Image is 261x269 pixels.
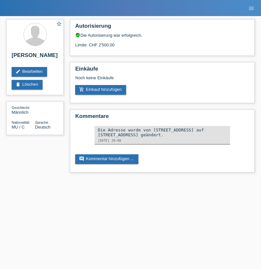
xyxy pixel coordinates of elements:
[12,52,58,62] h2: [PERSON_NAME]
[15,82,21,87] i: delete
[15,69,21,74] i: edit
[12,106,29,110] span: Geschlecht
[12,67,47,77] a: editBearbeiten
[35,120,48,124] span: Sprache
[75,33,80,38] i: verified_user
[35,125,51,130] span: Deutsch
[245,6,258,10] a: menu
[75,23,249,33] h2: Autorisierung
[12,80,43,90] a: deleteLöschen
[98,128,227,137] div: Die Adresse wurde von [STREET_ADDRESS] auf [STREET_ADDRESS] geändert.
[75,85,126,95] a: add_shopping_cartEinkauf hinzufügen
[79,156,84,161] i: comment
[12,125,25,130] span: Mauritius / C / 02.01.2021
[75,113,249,123] h2: Kommentare
[248,5,255,12] i: menu
[56,21,62,27] i: star_border
[75,154,138,164] a: commentKommentar hinzufügen ...
[79,87,84,92] i: add_shopping_cart
[98,139,227,142] div: [DATE] 20:00
[12,120,29,124] span: Nationalität
[75,75,249,85] div: Noch keine Einkäufe
[56,21,62,28] a: star_border
[75,33,249,38] div: Die Autorisierung war erfolgreich.
[12,105,35,115] div: Männlich
[75,66,249,75] h2: Einkäufe
[75,38,249,47] div: Limite: CHF 2'500.00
